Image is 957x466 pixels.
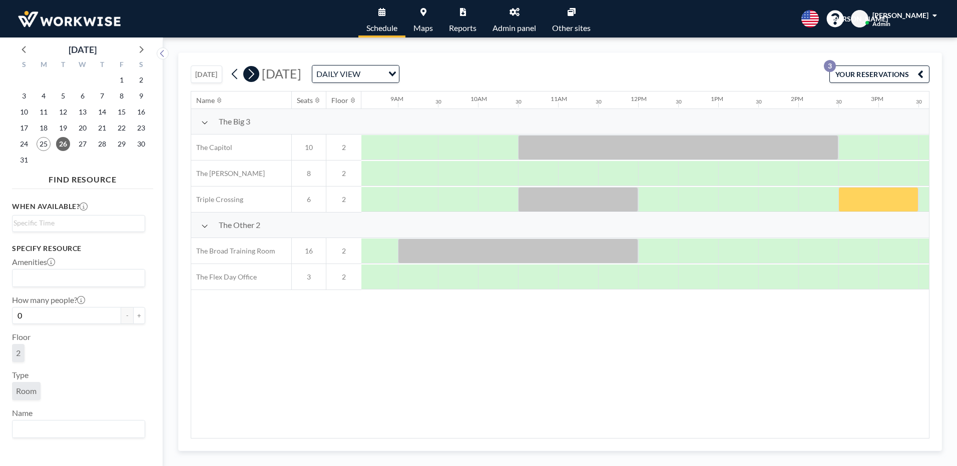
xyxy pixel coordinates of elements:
span: Monday, August 11, 2025 [37,105,51,119]
span: The Big 3 [219,116,250,126]
span: Wednesday, August 27, 2025 [76,137,90,151]
span: Maps [413,24,433,32]
span: Wednesday, August 6, 2025 [76,89,90,103]
span: 2 [326,246,361,255]
span: Saturday, August 9, 2025 [134,89,148,103]
div: Search for option [13,269,145,286]
div: 30 [596,98,602,105]
label: Type [12,370,29,380]
span: 8 [292,169,326,178]
div: 30 [516,98,522,105]
button: - [121,307,133,324]
span: The Flex Day Office [191,272,257,281]
div: T [92,59,112,72]
label: Amenities [12,257,55,267]
div: 30 [435,98,441,105]
label: Name [12,408,33,418]
div: 9AM [390,95,403,102]
span: Thursday, August 28, 2025 [95,137,109,151]
div: Seats [297,96,313,105]
span: Thursday, August 14, 2025 [95,105,109,119]
span: The Other 2 [219,220,260,230]
div: 30 [756,98,762,105]
span: Tuesday, August 12, 2025 [56,105,70,119]
span: 2 [16,348,21,358]
div: 3PM [871,95,883,102]
span: Wednesday, August 20, 2025 [76,121,90,135]
h3: Specify resource [12,244,145,253]
span: Saturday, August 2, 2025 [134,73,148,87]
button: YOUR RESERVATIONS3 [829,65,929,83]
span: 10 [292,143,326,152]
input: Search for option [14,422,139,435]
button: [DATE] [191,65,222,83]
span: 2 [326,169,361,178]
span: 16 [292,246,326,255]
span: The Capitol [191,143,232,152]
span: Friday, August 15, 2025 [115,105,129,119]
span: Room [16,386,37,396]
span: Admin panel [493,24,536,32]
span: Tuesday, August 5, 2025 [56,89,70,103]
span: Thursday, August 7, 2025 [95,89,109,103]
div: 2PM [791,95,803,102]
div: 30 [836,98,842,105]
input: Search for option [14,217,139,228]
div: Search for option [13,215,145,230]
span: Reports [449,24,476,32]
span: 2 [326,195,361,204]
button: + [133,307,145,324]
span: Monday, August 18, 2025 [37,121,51,135]
label: How many people? [12,295,85,305]
h4: FIND RESOURCE [12,170,153,184]
span: Sunday, August 10, 2025 [17,105,31,119]
div: Search for option [312,65,399,82]
span: [PERSON_NAME] [872,11,928,19]
span: [PERSON_NAME] [832,14,888,23]
div: S [15,59,34,72]
span: Saturday, August 23, 2025 [134,121,148,135]
span: Other sites [552,24,591,32]
span: Tuesday, August 19, 2025 [56,121,70,135]
span: Schedule [366,24,397,32]
span: Saturday, August 30, 2025 [134,137,148,151]
input: Search for option [363,67,382,80]
label: Floor [12,332,31,342]
span: Wednesday, August 13, 2025 [76,105,90,119]
div: M [34,59,54,72]
input: Search for option [14,271,139,284]
div: 12PM [631,95,647,102]
span: 2 [326,143,361,152]
span: Friday, August 29, 2025 [115,137,129,151]
div: T [54,59,73,72]
div: 30 [916,98,922,105]
div: 30 [676,98,682,105]
div: Search for option [13,420,145,437]
div: Name [196,96,215,105]
div: F [112,59,131,72]
span: Sunday, August 24, 2025 [17,137,31,151]
div: 1PM [711,95,723,102]
span: Sunday, August 3, 2025 [17,89,31,103]
span: Monday, August 25, 2025 [37,137,51,151]
span: Triple Crossing [191,195,243,204]
span: Tuesday, August 26, 2025 [56,137,70,151]
span: Saturday, August 16, 2025 [134,105,148,119]
span: Thursday, August 21, 2025 [95,121,109,135]
div: [DATE] [69,42,97,56]
span: 6 [292,195,326,204]
p: 3 [824,60,836,72]
span: Monday, August 4, 2025 [37,89,51,103]
span: 2 [326,272,361,281]
span: 3 [292,272,326,281]
span: Admin [872,20,890,27]
span: Friday, August 22, 2025 [115,121,129,135]
span: Friday, August 8, 2025 [115,89,129,103]
div: Floor [331,96,348,105]
span: Sunday, August 31, 2025 [17,153,31,167]
span: The Broad Training Room [191,246,275,255]
div: 10AM [470,95,487,102]
img: organization-logo [16,9,123,29]
div: W [73,59,93,72]
span: Friday, August 1, 2025 [115,73,129,87]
